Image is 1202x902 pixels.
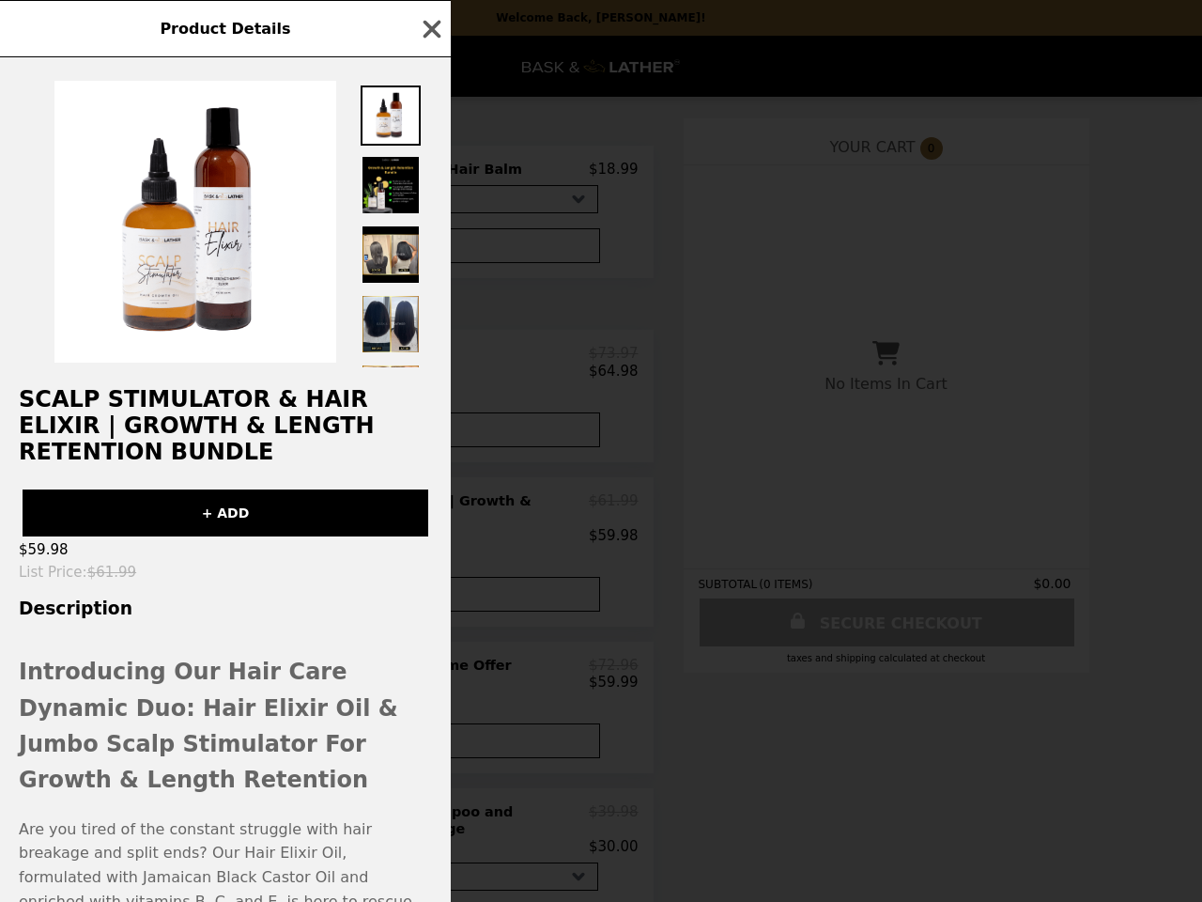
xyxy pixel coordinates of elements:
img: Thumbnail 1 [361,86,421,146]
span: Introducing Our Hair Care Dynamic Duo: Hair Elixir Oil & Jumbo Scalp Stimulator For Growth & Leng... [19,659,398,793]
img: Thumbnail 2 [361,155,421,215]
img: Thumbnail 5 [361,364,421,424]
img: Default Title [54,81,336,363]
img: Thumbnail 4 [361,294,421,354]
span: $61.99 [87,564,137,581]
span: Product Details [160,20,290,38]
img: Thumbnail 3 [361,225,421,285]
button: + ADD [23,490,428,537]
